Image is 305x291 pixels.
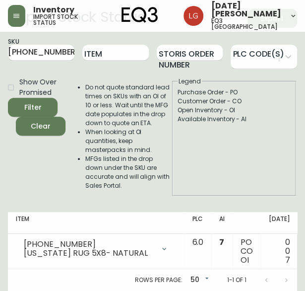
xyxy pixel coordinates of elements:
[135,276,182,285] p: Rows per page:
[16,117,65,136] button: Clear
[24,120,58,133] span: Clear
[85,154,171,190] li: MFGs listed in the drop down under the SKU are accurate and will align with Sales Portal.
[178,77,202,86] legend: Legend
[269,238,290,265] div: 0 0
[241,254,249,266] span: OI
[186,272,211,289] div: 50
[184,212,211,234] th: PLC
[211,212,233,234] th: AI
[227,276,246,285] p: 1-1 of 1
[24,249,154,258] div: [US_STATE] RUG 5X8- NATURAL
[24,240,154,249] div: [PHONE_NUMBER]
[285,254,290,266] span: 7
[33,6,74,14] span: Inventory
[178,115,291,124] div: Available Inventory - AI
[178,88,291,97] div: Purchase Order - PO
[122,7,158,23] img: logo
[261,212,298,234] th: [DATE]
[16,238,176,260] div: [PHONE_NUMBER][US_STATE] RUG 5X8- NATURAL
[211,18,281,30] h5: eq3 [GEOGRAPHIC_DATA]
[241,238,253,265] div: PO CO
[33,14,88,26] h5: import stock status
[178,97,291,106] div: Customer Order - CO
[85,83,171,128] li: Do not quote standard lead times on SKUs with an OI of 10 or less. Wait until the MFG date popula...
[24,101,42,114] div: Filter
[184,234,211,269] td: 6.0
[183,6,203,26] img: 2638f148bab13be18035375ceda1d187
[178,106,291,115] div: Open Inventory - OI
[8,98,58,117] button: Filter
[8,212,184,234] th: Item
[85,128,171,154] li: When looking at OI quantities, keep masterpacks in mind.
[19,77,58,98] span: Show Over Promised
[211,2,281,18] span: [DATE][PERSON_NAME]
[219,236,224,248] span: 7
